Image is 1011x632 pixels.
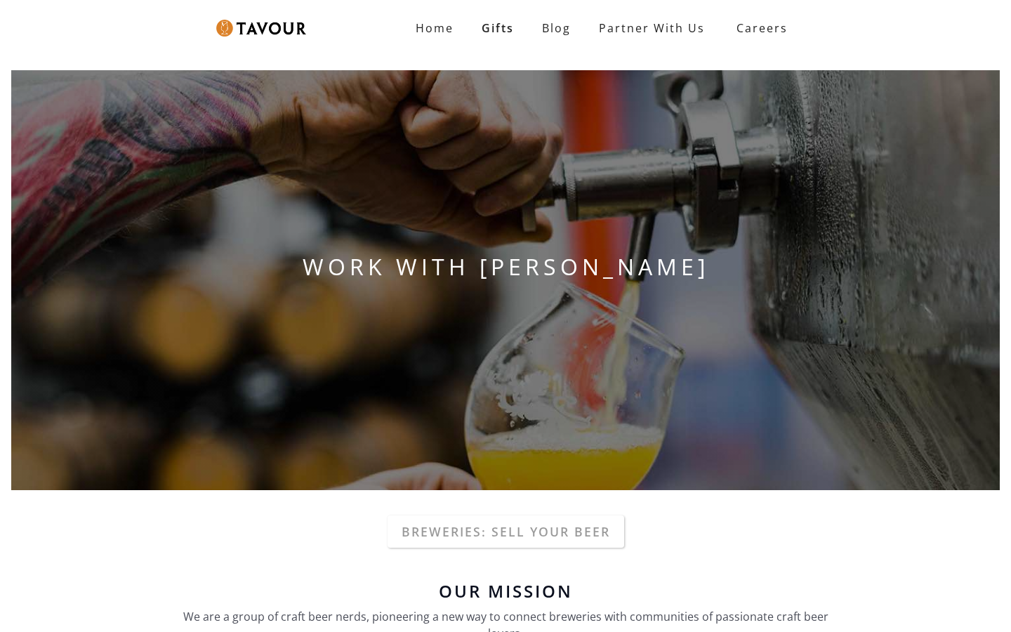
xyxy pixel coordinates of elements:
[176,583,835,600] h6: Our Mission
[528,14,585,42] a: Blog
[11,250,1000,284] h1: WORK WITH [PERSON_NAME]
[388,515,624,548] a: Breweries: Sell your beer
[719,8,798,48] a: Careers
[416,20,454,36] strong: Home
[468,14,528,42] a: Gifts
[736,14,788,42] strong: Careers
[585,14,719,42] a: Partner With Us
[402,14,468,42] a: Home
